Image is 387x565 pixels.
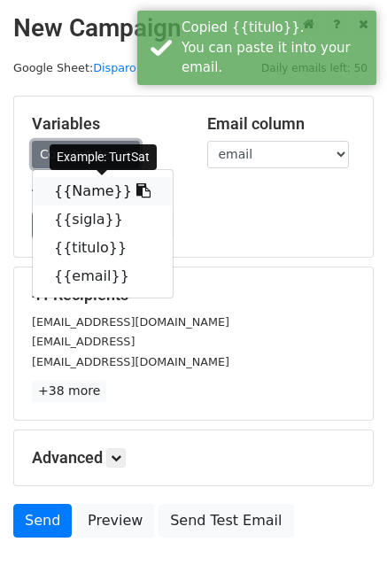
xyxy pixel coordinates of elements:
[207,114,356,134] h5: Email column
[32,355,229,368] small: [EMAIL_ADDRESS][DOMAIN_NAME]
[182,18,369,78] div: Copied {{titulo}}. You can paste it into your email.
[32,285,355,305] h5: 41 Recipients
[298,480,387,565] iframe: Chat Widget
[33,205,173,234] a: {{sigla}}
[33,234,173,262] a: {{titulo}}
[33,262,173,290] a: {{email}}
[32,380,106,402] a: +38 more
[76,504,154,538] a: Preview
[159,504,293,538] a: Send Test Email
[93,61,136,74] a: Disparo
[32,114,181,134] h5: Variables
[13,504,72,538] a: Send
[32,315,229,329] small: [EMAIL_ADDRESS][DOMAIN_NAME]
[13,61,136,74] small: Google Sheet:
[32,335,135,348] small: [EMAIL_ADDRESS]
[32,141,140,168] a: Copy/paste...
[50,144,157,170] div: Example: TurtSat
[32,448,355,468] h5: Advanced
[13,13,374,43] h2: New Campaign
[33,177,173,205] a: {{Name}}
